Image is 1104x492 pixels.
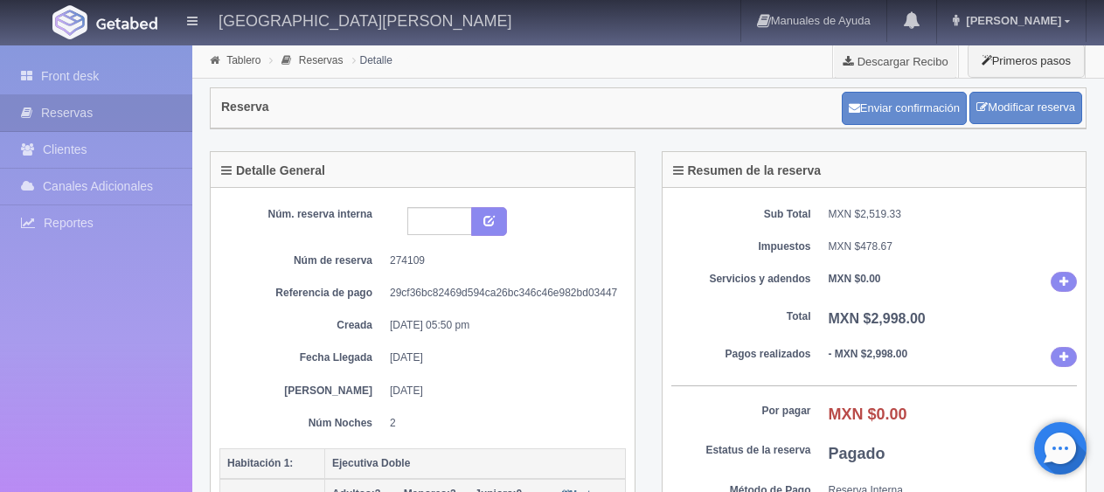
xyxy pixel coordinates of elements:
dd: 274109 [390,253,613,268]
dd: MXN $478.67 [829,239,1078,254]
dt: Por pagar [671,404,811,419]
dt: Impuestos [671,239,811,254]
li: Detalle [348,52,397,68]
img: Getabed [96,17,157,30]
dt: Estatus de la reserva [671,443,811,458]
th: Ejecutiva Doble [325,448,626,479]
dt: Pagos realizados [671,347,811,362]
dd: [DATE] 05:50 pm [390,318,613,333]
img: Getabed [52,5,87,39]
b: Habitación 1: [227,457,293,469]
button: Enviar confirmación [842,92,967,125]
dt: Sub Total [671,207,811,222]
a: Reservas [299,54,344,66]
button: Primeros pasos [968,44,1085,78]
a: Tablero [226,54,260,66]
dt: [PERSON_NAME] [233,384,372,398]
b: - MXN $2,998.00 [829,348,908,360]
dt: Núm de reserva [233,253,372,268]
dd: [DATE] [390,384,613,398]
a: Descargar Recibo [833,44,958,79]
dd: [DATE] [390,350,613,365]
h4: Detalle General [221,164,325,177]
dt: Fecha Llegada [233,350,372,365]
b: MXN $0.00 [829,405,907,423]
h4: Reserva [221,100,269,114]
dt: Núm Noches [233,416,372,431]
dt: Servicios y adendos [671,272,811,287]
a: Modificar reserva [969,92,1082,124]
span: [PERSON_NAME] [962,14,1061,27]
dt: Núm. reserva interna [233,207,372,222]
b: MXN $0.00 [829,273,881,285]
dd: MXN $2,519.33 [829,207,1078,222]
h4: Resumen de la reserva [673,164,822,177]
dd: 2 [390,416,613,431]
h4: [GEOGRAPHIC_DATA][PERSON_NAME] [219,9,511,31]
dd: 29cf36bc82469d594ca26bc346c46e982bd03447 [390,286,613,301]
dt: Creada [233,318,372,333]
dt: Referencia de pago [233,286,372,301]
b: Pagado [829,445,885,462]
b: MXN $2,998.00 [829,311,926,326]
dt: Total [671,309,811,324]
